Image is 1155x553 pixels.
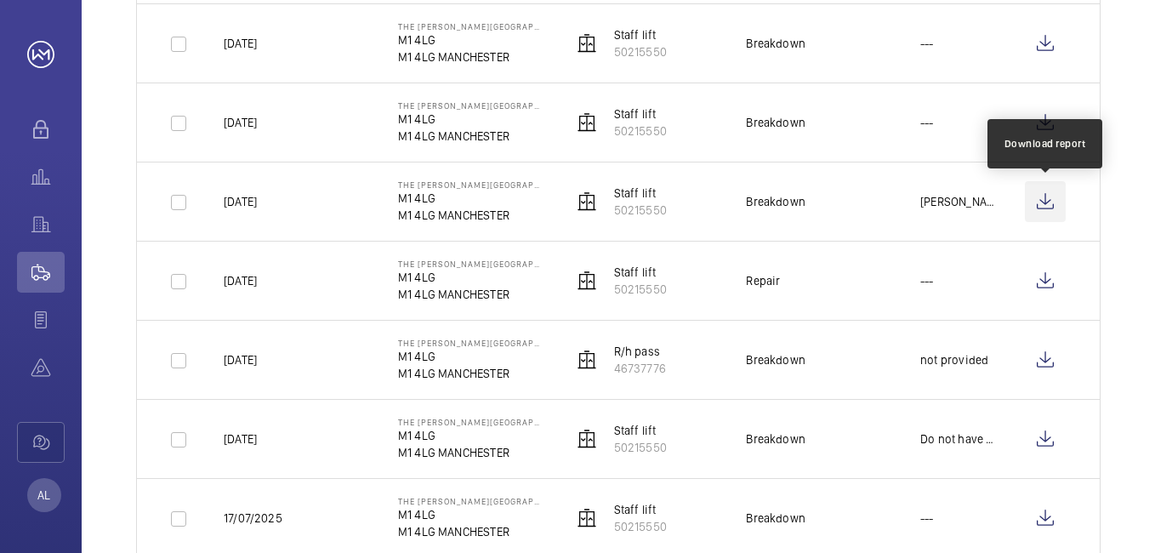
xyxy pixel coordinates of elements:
div: Breakdown [746,351,805,368]
p: [DATE] [224,351,257,368]
p: [DATE] [224,114,257,131]
p: 17/07/2025 [224,510,282,527]
p: M1 4LG MANCHESTER [398,365,545,382]
p: 50215550 [614,43,667,60]
p: M1 4LG MANCHESTER [398,444,545,461]
div: Download report [1004,136,1086,151]
p: 46737776 [614,360,666,377]
div: Repair [746,272,780,289]
p: R/h pass [614,343,666,360]
p: Staff lift [614,26,667,43]
div: Breakdown [746,193,805,210]
p: --- [920,272,934,289]
p: 50215550 [614,281,667,298]
p: 50215550 [614,439,667,456]
p: The [PERSON_NAME][GEOGRAPHIC_DATA] [398,21,545,31]
p: [DATE] [224,193,257,210]
p: M1 4LG [398,506,545,523]
p: AL [37,487,50,504]
p: 50215550 [614,202,667,219]
img: elevator.svg [577,271,597,291]
p: M1 4LG MANCHESTER [398,207,545,224]
p: [DATE] [224,35,257,52]
p: --- [920,510,934,527]
p: M1 4LG [398,31,545,48]
img: elevator.svg [577,350,597,370]
p: M1 4LG [398,190,545,207]
p: The [PERSON_NAME][GEOGRAPHIC_DATA] [398,338,545,348]
p: 50215550 [614,123,667,140]
p: [DATE] [224,430,257,448]
p: Staff lift [614,264,667,281]
div: Breakdown [746,430,805,448]
p: The [PERSON_NAME][GEOGRAPHIC_DATA] [398,496,545,506]
p: The [PERSON_NAME][GEOGRAPHIC_DATA] [398,100,545,111]
p: The [PERSON_NAME][GEOGRAPHIC_DATA] [398,259,545,269]
img: elevator.svg [577,508,597,528]
p: M1 4LG MANCHESTER [398,523,545,540]
p: Do not have one. [920,430,998,448]
p: Staff lift [614,185,667,202]
p: The [PERSON_NAME][GEOGRAPHIC_DATA] [398,417,545,427]
img: elevator.svg [577,112,597,133]
p: M1 4LG [398,348,545,365]
p: --- [920,114,934,131]
p: M1 4LG MANCHESTER [398,48,545,66]
p: The [PERSON_NAME][GEOGRAPHIC_DATA] [398,180,545,190]
div: Breakdown [746,35,805,52]
div: Breakdown [746,114,805,131]
p: Staff lift [614,501,667,518]
p: --- [920,35,934,52]
p: M1 4LG MANCHESTER [398,128,545,145]
p: M1 4LG [398,269,545,286]
p: [PERSON_NAME] [920,193,998,210]
div: Breakdown [746,510,805,527]
p: 50215550 [614,518,667,535]
p: Staff lift [614,105,667,123]
p: M1 4LG [398,111,545,128]
p: not provided [920,351,988,368]
p: [DATE] [224,272,257,289]
img: elevator.svg [577,191,597,212]
p: M1 4LG [398,427,545,444]
img: elevator.svg [577,33,597,54]
p: Staff lift [614,422,667,439]
img: elevator.svg [577,429,597,449]
p: M1 4LG MANCHESTER [398,286,545,303]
